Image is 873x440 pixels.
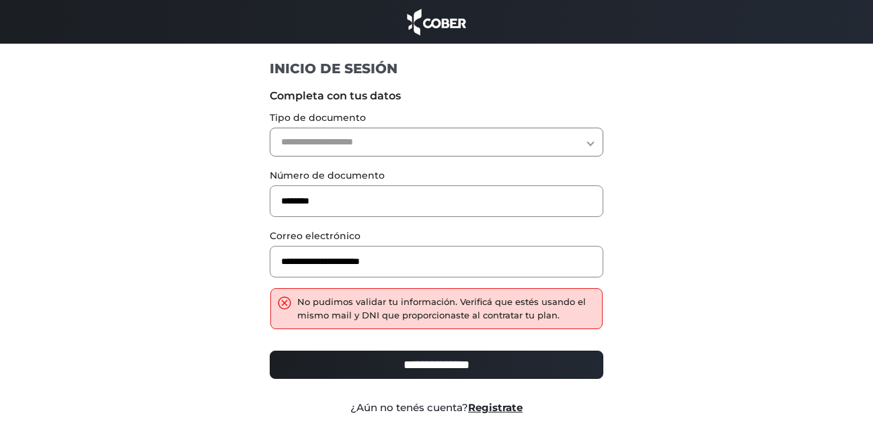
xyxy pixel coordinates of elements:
div: No pudimos validar tu información. Verificá que estés usando el mismo mail y DNI que proporcionas... [297,296,596,322]
label: Tipo de documento [270,111,604,125]
label: Número de documento [270,169,604,183]
img: cober_marca.png [404,7,469,37]
label: Correo electrónico [270,229,604,243]
div: ¿Aún no tenés cuenta? [260,400,614,416]
label: Completa con tus datos [270,88,604,104]
a: Registrate [468,401,523,414]
h1: INICIO DE SESIÓN [270,60,604,77]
